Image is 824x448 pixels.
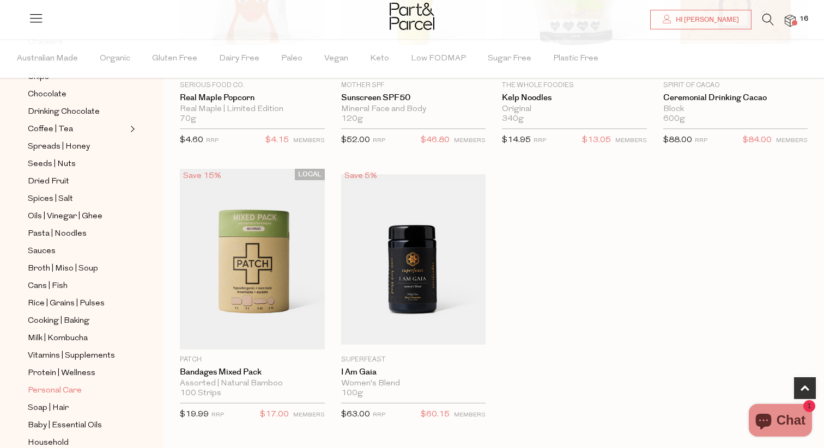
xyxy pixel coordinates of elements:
span: Dairy Free [219,40,259,78]
p: Serious Food Co. [180,81,325,90]
a: Coffee | Tea [28,122,127,136]
a: Kelp Noodles [502,93,647,103]
a: Spreads | Honey [28,140,127,154]
span: $88.00 [663,136,692,144]
img: Part&Parcel [390,3,434,30]
span: 100 Strips [180,389,221,398]
span: Low FODMAP [411,40,466,78]
span: Dried Fruit [28,175,69,188]
span: Personal Care [28,384,82,397]
img: I am Gaia [341,174,486,345]
p: Spirit of Cacao [663,81,808,90]
small: MEMBERS [293,138,325,144]
span: Cans | Fish [28,280,68,293]
span: $60.15 [421,408,450,422]
button: Expand/Collapse Coffee | Tea [128,122,135,136]
span: Sauces [28,245,56,258]
span: Baby | Essential Oils [28,419,102,432]
div: Real Maple | Limited Edition [180,105,325,114]
a: Personal Care [28,384,127,397]
a: Ceremonial Drinking Cacao [663,93,808,103]
div: Save 5% [341,169,380,183]
a: Chocolate [28,88,127,101]
span: $4.15 [265,133,289,148]
a: Real Maple Popcorn [180,93,325,103]
span: 100g [341,389,363,398]
span: Vitamins | Supplements [28,349,115,363]
span: Pasta | Noodles [28,228,87,241]
a: Sauces [28,244,127,258]
span: 600g [663,114,685,124]
span: Protein | Wellness [28,367,95,380]
span: Milk | Kombucha [28,332,88,345]
span: Coffee | Tea [28,123,73,136]
a: Soap | Hair [28,401,127,415]
a: Milk | Kombucha [28,332,127,345]
span: Oils | Vinegar | Ghee [28,210,102,223]
small: RRP [534,138,546,144]
a: Pasta | Noodles [28,227,127,241]
span: Vegan [324,40,348,78]
span: Drinking Chocolate [28,106,100,119]
span: Paleo [281,40,302,78]
small: MEMBERS [615,138,647,144]
a: Broth | Miso | Soup [28,262,127,275]
a: Vitamins | Supplements [28,349,127,363]
span: Broth | Miso | Soup [28,262,98,275]
small: MEMBERS [293,412,325,418]
span: $19.99 [180,410,209,419]
a: Oils | Vinegar | Ghee [28,210,127,223]
div: Women's Blend [341,379,486,389]
span: 16 [797,14,811,24]
small: RRP [695,138,707,144]
span: Australian Made [17,40,78,78]
div: Mineral Face and Body [341,105,486,114]
a: Rice | Grains | Pulses [28,297,127,310]
div: Block [663,105,808,114]
p: The Whole Foodies [502,81,647,90]
a: Spices | Salt [28,192,127,206]
a: Hi [PERSON_NAME] [650,10,752,29]
a: Cans | Fish [28,279,127,293]
span: $17.00 [260,408,289,422]
span: $63.00 [341,410,370,419]
span: $4.60 [180,136,203,144]
span: $52.00 [341,136,370,144]
span: Chocolate [28,88,66,101]
a: Seeds | Nuts [28,157,127,171]
a: Bandages Mixed Pack [180,367,325,377]
span: 120g [341,114,363,124]
a: Cooking | Baking [28,314,127,328]
a: Baby | Essential Oils [28,419,127,432]
span: LOCAL [295,169,325,180]
div: Save 15% [180,169,225,183]
span: $46.80 [421,133,450,148]
small: MEMBERS [454,138,486,144]
img: Bandages Mixed Pack [180,169,325,349]
span: Hi [PERSON_NAME] [673,15,739,24]
a: Dried Fruit [28,175,127,188]
span: $84.00 [743,133,772,148]
span: $13.05 [582,133,611,148]
span: Sugar Free [488,40,531,78]
span: Gluten Free [152,40,197,78]
inbox-online-store-chat: Shopify online store chat [746,404,815,439]
span: Organic [100,40,130,78]
p: SuperFeast [341,355,486,365]
span: Keto [370,40,389,78]
small: MEMBERS [454,412,486,418]
a: Sunscreen SPF50 [341,93,486,103]
p: Patch [180,355,325,365]
span: Soap | Hair [28,402,69,415]
span: Spices | Salt [28,193,73,206]
div: Assorted | Natural Bamboo [180,379,325,389]
span: Seeds | Nuts [28,158,76,171]
a: I am Gaia [341,367,486,377]
a: Drinking Chocolate [28,105,127,119]
small: RRP [211,412,224,418]
small: MEMBERS [776,138,808,144]
p: Mother SPF [341,81,486,90]
span: Spreads | Honey [28,140,90,154]
span: Rice | Grains | Pulses [28,297,105,310]
span: 70g [180,114,196,124]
